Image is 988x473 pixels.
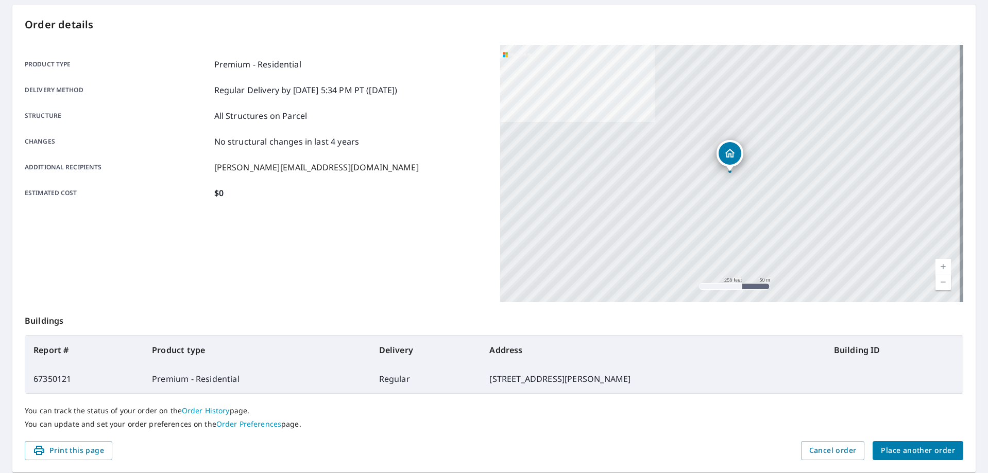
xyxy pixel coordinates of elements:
td: 67350121 [25,364,144,393]
p: You can track the status of your order on the page. [25,406,963,415]
p: Product type [25,58,210,71]
p: All Structures on Parcel [214,110,308,122]
p: Additional recipients [25,161,210,173]
th: Address [481,336,825,364]
p: Estimated cost [25,187,210,199]
p: You can update and set your order preferences on the page. [25,419,963,429]
p: Regular Delivery by [DATE] 5:34 PM PT ([DATE]) [214,84,398,96]
button: Place another order [873,441,963,460]
p: Buildings [25,302,963,335]
p: Premium - Residential [214,58,301,71]
th: Delivery [371,336,482,364]
span: Print this page [33,444,104,457]
p: No structural changes in last 4 years [214,135,360,148]
span: Cancel order [809,444,857,457]
div: Dropped pin, building 1, Residential property, 5240 Springtrail Dr Black Jack, MO 63033 [717,140,743,172]
th: Building ID [826,336,963,364]
td: Regular [371,364,482,393]
th: Product type [144,336,370,364]
a: Order History [182,406,230,415]
a: Order Preferences [216,419,281,429]
span: Place another order [881,444,955,457]
p: $0 [214,187,224,199]
a: Current Level 17, Zoom In [935,259,951,274]
button: Print this page [25,441,112,460]
p: Delivery method [25,84,210,96]
a: Current Level 17, Zoom Out [935,274,951,290]
p: Changes [25,135,210,148]
p: Structure [25,110,210,122]
th: Report # [25,336,144,364]
button: Cancel order [801,441,865,460]
p: Order details [25,17,963,32]
td: [STREET_ADDRESS][PERSON_NAME] [481,364,825,393]
td: Premium - Residential [144,364,370,393]
p: [PERSON_NAME][EMAIL_ADDRESS][DOMAIN_NAME] [214,161,419,173]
